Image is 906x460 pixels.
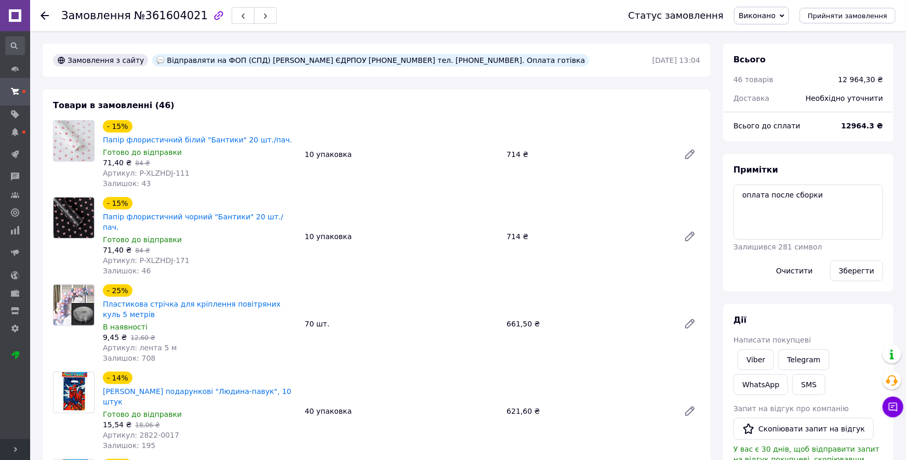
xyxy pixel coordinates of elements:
span: Залишок: 43 [103,179,151,188]
a: Редагувати [679,144,700,165]
img: Пластикова стрічка для кріплення повітряних куль 5 метрів [54,285,94,325]
div: 714 ₴ [502,229,675,244]
span: 46 товарів [734,75,774,84]
div: Повернутися назад [41,10,49,21]
a: Редагувати [679,401,700,422]
span: Дії [734,315,747,325]
span: 15,54 ₴ [103,420,131,429]
div: 12 964,30 ₴ [838,74,883,85]
span: 71,40 ₴ [103,159,131,167]
div: Замовлення з сайту [53,54,148,67]
span: Артикул: 2822-0017 [103,431,179,439]
span: Готово до відправки [103,148,182,156]
span: Товари в замовленні (46) [53,100,175,110]
span: Залишок: 46 [103,267,151,275]
span: 18,06 ₴ [135,422,159,429]
div: 714 ₴ [502,147,675,162]
div: 70 шт. [301,317,503,331]
a: Telegram [778,349,829,370]
span: Примітки [734,165,778,175]
div: 10 упаковка [301,229,503,244]
button: Скопіювати запит на відгук [734,418,874,440]
span: 9,45 ₴ [103,333,127,341]
div: - 15% [103,197,132,209]
textarea: оплата после сборки [734,185,883,240]
div: 621,60 ₴ [502,404,675,418]
div: 661,50 ₴ [502,317,675,331]
img: Папір флористичний білий "Бантики" 20 шт./пач. [54,121,94,161]
span: Прийняти замовлення [808,12,887,20]
span: Артикул: лента 5 м [103,344,177,352]
span: Запит на відгук про компанію [734,404,849,413]
img: Пакети подарункові "Людина-павук", 10 штук [59,372,88,413]
span: Виконано [739,11,776,20]
span: №361604021 [134,9,208,22]
a: Папір флористичний білий "Бантики" 20 шт./пач. [103,136,292,144]
div: 10 упаковка [301,147,503,162]
span: Залишок: 708 [103,354,155,362]
a: Пластикова стрічка для кріплення повітряних куль 5 метрів [103,300,281,319]
button: SMS [792,374,825,395]
a: Viber [738,349,774,370]
span: 71,40 ₴ [103,246,131,254]
div: - 14% [103,372,132,384]
span: Артикул: P-XLZHDJ-111 [103,169,190,177]
span: Замовлення [61,9,131,22]
span: Залишився 281 символ [734,243,822,251]
a: WhatsApp [734,374,788,395]
img: :speech_balloon: [156,56,165,64]
button: Чат з покупцем [883,397,903,417]
span: Залишок: 195 [103,441,155,450]
a: [PERSON_NAME] подарункові "Людина-павук", 10 штук [103,387,291,406]
span: Готово до відправки [103,410,182,418]
b: 12964.3 ₴ [841,122,883,130]
button: Зберегти [830,260,883,281]
span: Всього до сплати [734,122,801,130]
span: 84 ₴ [135,247,150,254]
button: Очистити [767,260,822,281]
span: 12,60 ₴ [130,334,155,341]
div: - 25% [103,284,132,297]
span: 84 ₴ [135,160,150,167]
time: [DATE] 13:04 [652,56,700,64]
div: 40 упаковка [301,404,503,418]
span: Написати покупцеві [734,336,811,344]
div: Статус замовлення [628,10,724,21]
a: Папір флористичний чорний "Бантики" 20 шт./пач. [103,213,283,231]
span: В наявності [103,323,148,331]
a: Редагувати [679,313,700,334]
span: Артикул: P-XLZHDJ-171 [103,256,190,265]
button: Прийняти замовлення [800,8,896,23]
a: Редагувати [679,226,700,247]
div: Відправляти на ФОП (СПД) [PERSON_NAME] ЄДРПОУ [PHONE_NUMBER] тел. [PHONE_NUMBER]. Оплата готівка [152,54,589,67]
span: Доставка [734,94,769,102]
div: Необхідно уточнити [800,87,889,110]
span: Готово до відправки [103,235,182,244]
span: Всього [734,55,766,64]
img: Папір флористичний чорний "Бантики" 20 шт./пач. [54,198,94,238]
div: - 15% [103,120,132,133]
